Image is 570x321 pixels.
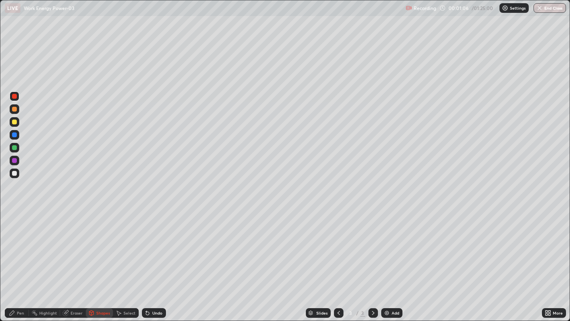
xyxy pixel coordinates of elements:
p: Recording [414,5,436,11]
div: 3 [360,309,365,317]
div: Highlight [39,311,57,315]
div: Select [123,311,135,315]
button: End Class [534,3,566,13]
p: Work Energy Power-03 [24,5,75,11]
img: add-slide-button [384,310,390,316]
div: Add [392,311,399,315]
div: More [553,311,563,315]
div: Undo [152,311,162,315]
div: Shapes [96,311,110,315]
div: Slides [316,311,327,315]
p: LIVE [7,5,18,11]
div: Eraser [71,311,83,315]
img: class-settings-icons [502,5,508,11]
p: Settings [510,6,526,10]
div: Pen [17,311,24,315]
div: / [356,311,359,315]
img: recording.375f2c34.svg [406,5,412,11]
img: end-class-cross [536,5,543,11]
div: 3 [347,311,355,315]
